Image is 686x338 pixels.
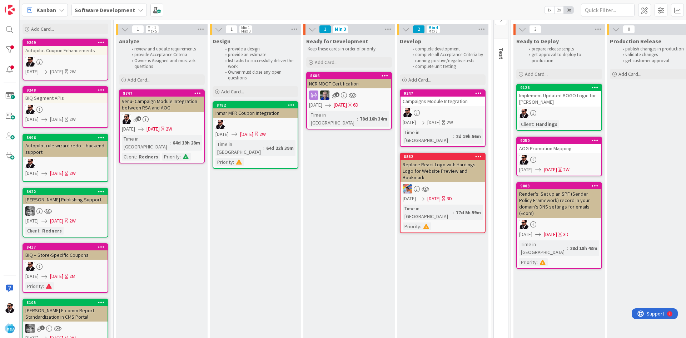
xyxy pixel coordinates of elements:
b: Software Development [75,6,135,14]
div: Min 1 [241,26,250,29]
span: Design [213,38,230,45]
span: Production Release [610,38,661,45]
a: 9003Render's: Set up an SPF (Sender Policy Framework) record in your domain's DNS settings for em... [516,182,602,269]
img: avatar [5,323,15,333]
div: 8782 [213,102,298,108]
div: BIQ Segment APIs [23,93,108,103]
div: 9248 [26,88,108,93]
li: provide an estimate [221,52,297,58]
div: 28d 18h 43m [568,244,599,252]
span: [DATE] [403,195,416,202]
div: 8996 [23,134,108,141]
div: 9003Render's: Set up an SPF (Sender Policy Framework) record in your domain's DNS settings for em... [517,183,601,218]
span: 1 [132,25,144,34]
div: BIQ – Store-Specific Coupons [23,250,108,260]
a: 8686NCR MDOT CertificationRT[DATE][DATE]6DTime in [GEOGRAPHIC_DATA]:78d 16h 34m [306,72,392,129]
span: [DATE] [25,116,39,123]
div: [PERSON_NAME] E-comm Report Standardization in CMS Portal [23,306,108,322]
span: Develop [400,38,421,45]
span: Analyze [119,38,139,45]
span: Add Card... [618,71,641,77]
span: [DATE] [50,68,63,75]
div: Inmar MFR Coupon Integration [213,108,298,118]
div: 2d 19h 56m [454,132,483,140]
div: 9249Autopilot Coupon Enhancements [23,39,108,55]
li: Owner is Assigned and must ask questions [128,58,204,70]
div: 8686 [310,73,391,78]
div: AC [23,159,108,168]
span: : [233,158,234,166]
img: AC [519,109,528,118]
div: Time in [GEOGRAPHIC_DATA] [122,135,170,151]
img: KS [25,324,35,333]
span: Ready to Deploy [516,38,559,45]
a: 9126Implement Updated BOGO Logic for [PERSON_NAME]ACClient:Hardings [516,84,602,131]
span: [DATE] [215,131,229,138]
div: 2M [69,273,75,280]
div: KS [23,206,108,216]
div: Priority [162,153,180,161]
div: Min 1 [148,26,156,29]
img: AC [122,114,131,124]
img: AC [25,262,35,271]
span: [DATE] [544,231,557,238]
div: 9126 [517,84,601,91]
span: Add Card... [408,77,431,83]
div: 9003 [520,183,601,188]
img: JK [403,184,412,194]
span: 3x [564,6,573,14]
li: provide Acceptance Criteria [128,52,204,58]
div: 8782 [217,103,298,108]
div: AOG Promotion Mapping [517,144,601,153]
div: AC [23,57,108,67]
span: [DATE] [544,166,557,173]
span: 1 [225,25,238,34]
div: 8996Autopilot rule wizard redo – backend support [23,134,108,157]
div: 9247 [401,90,485,97]
div: Priority [403,222,420,230]
span: [DATE] [50,273,63,280]
div: Campaigns Module Integration [401,97,485,106]
div: Render's: Set up an SPF (Sender Policy Framework) record in your domain's DNS settings for emails... [517,189,601,218]
span: [DATE] [309,101,322,109]
div: AC [120,114,204,124]
div: Priority [25,282,43,290]
div: 2W [69,217,76,225]
a: 8922[PERSON_NAME] Publishing SupportKS[DATE][DATE]2WClient:Redners [23,188,108,237]
div: 64d 22h 39m [264,144,295,152]
img: RT [320,90,329,100]
img: AC [519,220,528,229]
div: 9126 [520,85,601,90]
div: Min 3 [335,28,346,31]
img: AC [25,159,35,168]
div: 3D [563,231,568,238]
div: AC [23,262,108,271]
li: review and update requirements [128,46,204,52]
span: Test [498,48,505,59]
div: 8747 [123,91,204,96]
div: AC [517,155,601,165]
span: : [170,139,171,147]
span: Ready for Development [306,38,368,45]
span: : [39,227,40,235]
span: [DATE] [50,116,63,123]
span: 1x [545,6,554,14]
a: 8782Inmar MFR Coupon IntegrationAC[DATE][DATE]2WTime in [GEOGRAPHIC_DATA]:64d 22h 39mPriority: [213,101,298,169]
span: : [357,115,358,123]
span: 2 [495,16,507,25]
li: prepare release scripts [525,46,601,52]
div: 78d 16h 34m [358,115,389,123]
div: Autopilot rule wizard redo – backend support [23,141,108,157]
div: 2W [259,131,266,138]
div: 8686NCR MDOT Certification [307,73,391,88]
div: 9248BIQ Segment APIs [23,87,108,103]
div: 8105 [23,299,108,306]
div: 2W [69,68,76,75]
div: 2W [563,166,570,173]
div: 8105 [26,300,108,305]
div: 8922 [23,188,108,195]
span: [DATE] [146,125,160,133]
div: 8562 [404,154,485,159]
span: [DATE] [50,170,63,177]
span: [DATE] [334,101,347,109]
